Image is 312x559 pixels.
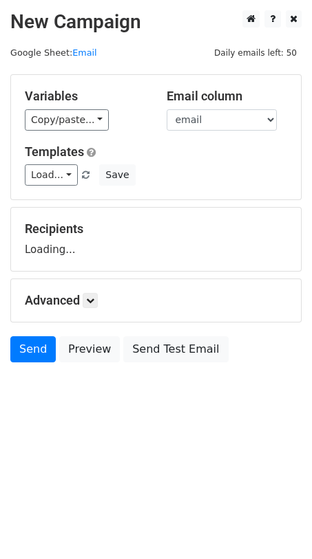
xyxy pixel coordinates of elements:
small: Google Sheet: [10,47,97,58]
h5: Recipients [25,221,287,237]
button: Save [99,164,135,186]
div: Loading... [25,221,287,257]
a: Send Test Email [123,336,228,362]
h5: Email column [167,89,288,104]
a: Load... [25,164,78,186]
h5: Advanced [25,293,287,308]
h5: Variables [25,89,146,104]
a: Templates [25,144,84,159]
h2: New Campaign [10,10,302,34]
a: Send [10,336,56,362]
a: Email [72,47,96,58]
a: Preview [59,336,120,362]
a: Daily emails left: 50 [209,47,302,58]
span: Daily emails left: 50 [209,45,302,61]
a: Copy/paste... [25,109,109,131]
